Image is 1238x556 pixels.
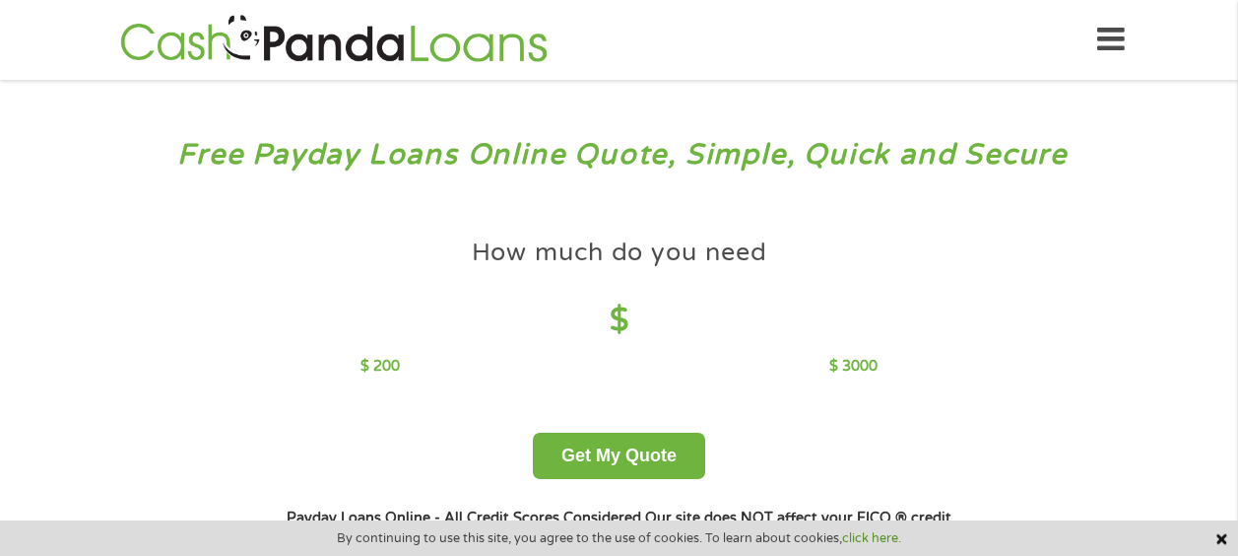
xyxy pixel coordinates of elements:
h4: How much do you need [472,237,767,269]
strong: Our site does NOT affect your FICO ® credit score* [387,510,951,550]
img: GetLoanNow Logo [114,12,554,68]
p: $ 3000 [829,356,878,378]
strong: Payday Loans Online - All Credit Scores Considered [287,510,641,526]
h3: Free Payday Loans Online Quote, Simple, Quick and Secure [57,137,1182,174]
p: $ 200 [360,356,400,378]
h4: $ [360,301,878,341]
span: By continuing to use this site, you agree to the use of cookies. To learn about cookies, [337,531,901,545]
button: Get My Quote [533,433,705,479]
a: click here. [842,530,901,546]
